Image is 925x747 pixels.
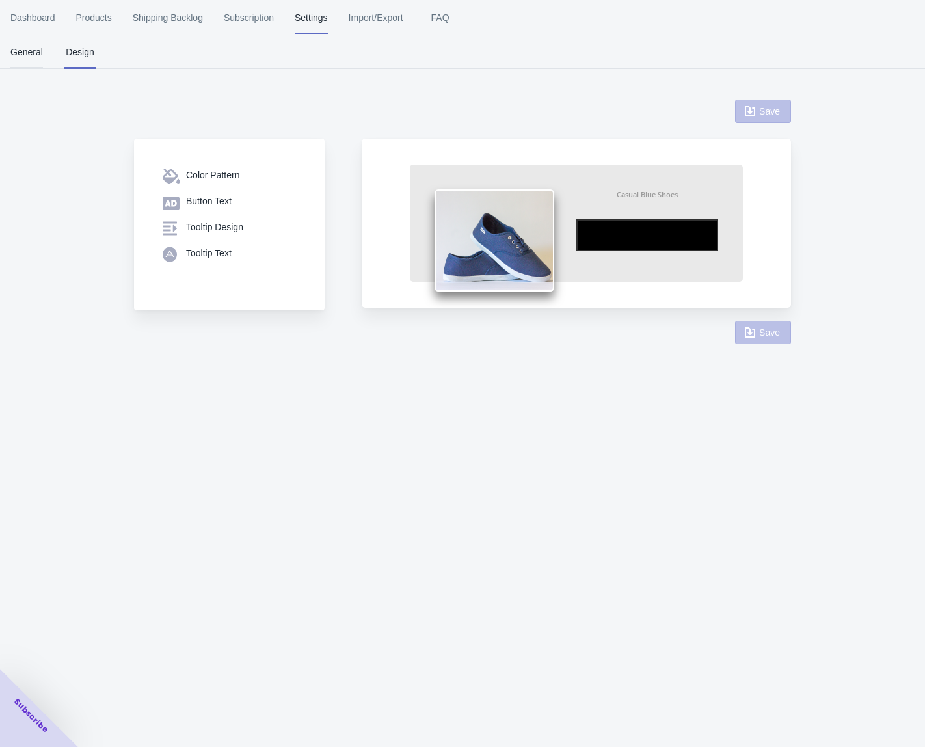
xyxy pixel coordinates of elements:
span: Import/Export [349,1,403,34]
img: shoes.png [435,189,554,292]
span: Subscribe [12,696,51,735]
div: Color Pattern [186,169,296,182]
button: Color Pattern [152,162,306,188]
div: Casual Blue Shoes [617,189,678,199]
span: Subscription [224,1,274,34]
button: Tooltip Text [152,240,306,266]
div: Button Text [186,195,296,208]
span: Dashboard [10,1,55,34]
div: Tooltip Design [186,221,296,234]
span: Shipping Backlog [133,1,203,34]
button: Tooltip Design [152,214,306,240]
span: General [10,35,43,69]
div: Tooltip Text [186,247,296,260]
span: Settings [295,1,328,34]
span: Products [76,1,112,34]
span: Design [64,35,96,69]
button: PRE-ORDER [576,219,718,251]
button: Button Text [152,188,306,214]
span: FAQ [424,1,457,34]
